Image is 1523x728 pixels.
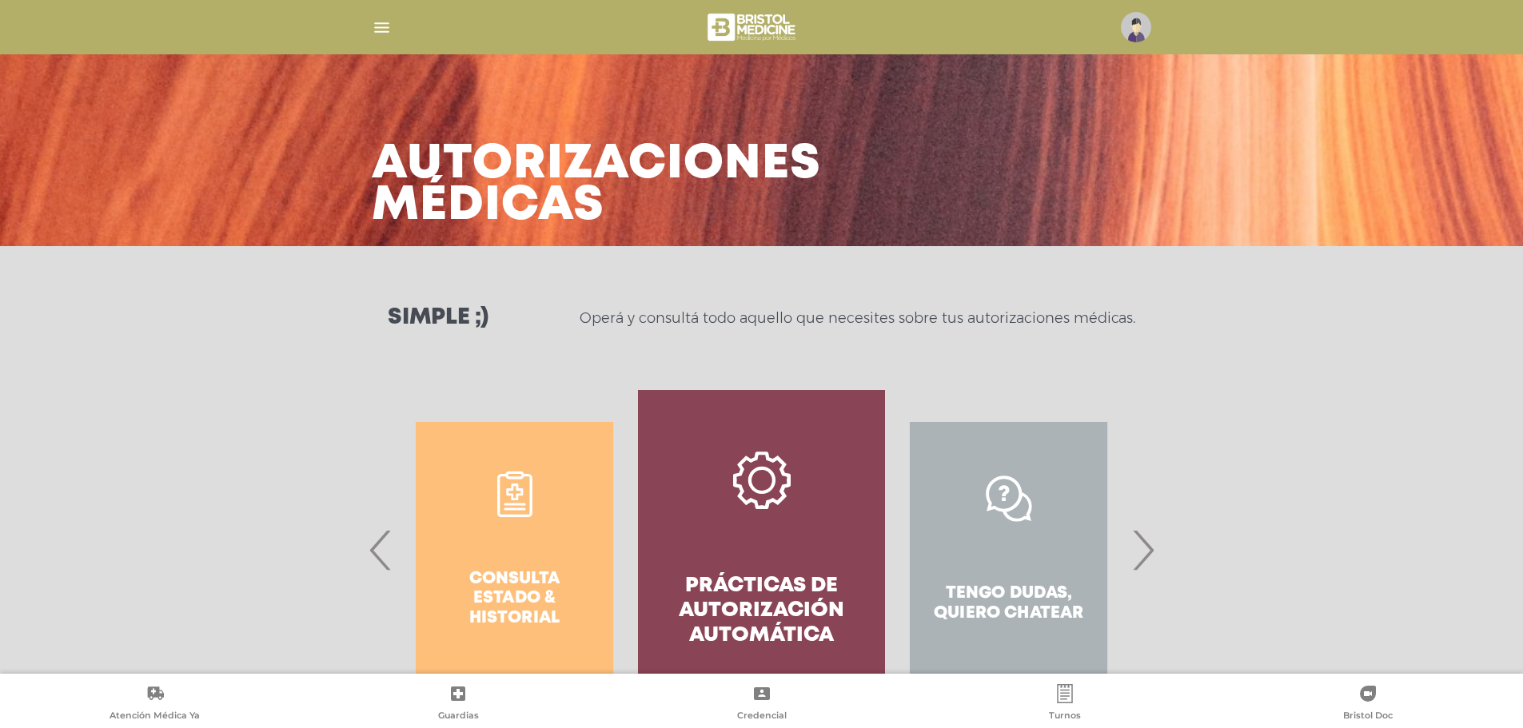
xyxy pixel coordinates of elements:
a: Prácticas de autorización automática [638,390,885,710]
span: Guardias [438,710,479,724]
h3: Autorizaciones médicas [372,144,821,227]
a: Credencial [610,684,913,725]
img: bristol-medicine-blanco.png [705,8,800,46]
a: Bristol Doc [1217,684,1520,725]
span: Credencial [737,710,787,724]
a: Turnos [913,684,1216,725]
h4: Prácticas de autorización automática [667,574,856,649]
span: Bristol Doc [1343,710,1393,724]
span: Previous [365,507,397,593]
span: Next [1127,507,1158,593]
img: Cober_menu-lines-white.svg [372,18,392,38]
h3: Simple ;) [388,307,488,329]
span: Turnos [1049,710,1081,724]
img: profile-placeholder.svg [1121,12,1151,42]
a: Atención Médica Ya [3,684,306,725]
span: Atención Médica Ya [110,710,200,724]
p: Operá y consultá todo aquello que necesites sobre tus autorizaciones médicas. [580,308,1135,328]
a: Guardias [306,684,609,725]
